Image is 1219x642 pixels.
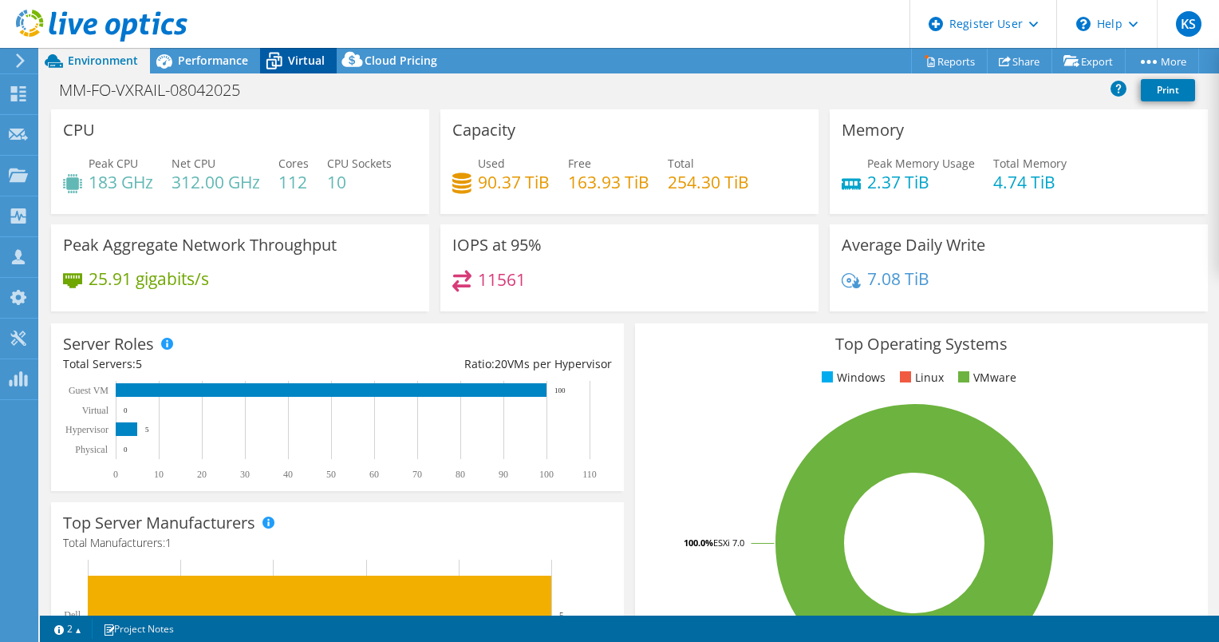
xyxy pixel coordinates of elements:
h3: Peak Aggregate Network Throughput [63,236,337,254]
h4: 4.74 TiB [993,173,1067,191]
text: 60 [369,469,379,480]
span: 1 [165,535,172,550]
text: 100 [554,386,566,394]
svg: \n [1076,17,1091,31]
h1: MM-FO-VXRAIL-08042025 [52,81,265,99]
span: Net CPU [172,156,215,171]
div: Ratio: VMs per Hypervisor [337,355,612,373]
span: Environment [68,53,138,68]
text: 0 [124,406,128,414]
a: Share [987,49,1052,73]
text: 50 [326,469,336,480]
text: Hypervisor [65,424,108,435]
span: CPU Sockets [327,156,392,171]
tspan: ESXi 7.0 [713,537,744,549]
text: 100 [539,469,554,480]
text: 0 [124,446,128,454]
h3: IOPS at 95% [452,236,542,254]
text: 5 [145,426,149,434]
a: Reports [911,49,988,73]
span: Cloud Pricing [365,53,437,68]
text: 30 [240,469,250,480]
h4: 112 [278,173,309,191]
span: Peak Memory Usage [867,156,975,171]
text: 40 [283,469,293,480]
span: Free [568,156,591,171]
text: 10 [154,469,164,480]
text: Dell [64,609,81,620]
span: Virtual [288,53,325,68]
span: Performance [178,53,248,68]
text: 70 [412,469,422,480]
h4: 163.93 TiB [568,173,649,191]
h4: 183 GHz [89,173,153,191]
h3: Average Daily Write [842,236,985,254]
div: Total Servers: [63,355,337,373]
h3: Top Operating Systems [647,335,1196,353]
text: Guest VM [69,385,108,396]
a: Project Notes [92,619,185,639]
a: More [1125,49,1199,73]
span: Peak CPU [89,156,138,171]
span: 5 [136,356,142,371]
text: 0 [113,469,118,480]
span: Used [478,156,505,171]
span: Total [668,156,694,171]
h3: Server Roles [63,335,154,353]
h3: Capacity [452,121,515,139]
text: 110 [582,469,597,480]
text: 90 [499,469,508,480]
text: 5 [559,610,564,620]
h4: 254.30 TiB [668,173,749,191]
text: 20 [197,469,207,480]
h4: 25.91 gigabits/s [89,270,209,287]
li: VMware [954,369,1016,386]
h3: Top Server Manufacturers [63,514,255,532]
span: Cores [278,156,309,171]
h3: CPU [63,121,95,139]
li: Windows [818,369,886,386]
text: Physical [75,444,108,455]
span: 20 [495,356,507,371]
a: Print [1141,79,1195,101]
text: 80 [456,469,465,480]
span: Total Memory [993,156,1067,171]
h4: Total Manufacturers: [63,534,612,552]
h4: 7.08 TiB [867,270,929,287]
a: Export [1051,49,1126,73]
h4: 90.37 TiB [478,173,550,191]
h4: 10 [327,173,392,191]
a: 2 [43,619,93,639]
h3: Memory [842,121,904,139]
h4: 312.00 GHz [172,173,260,191]
h4: 11561 [478,271,526,288]
tspan: 100.0% [684,537,713,549]
h4: 2.37 TiB [867,173,975,191]
span: KS [1176,11,1201,37]
text: Virtual [82,405,109,416]
li: Linux [896,369,944,386]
